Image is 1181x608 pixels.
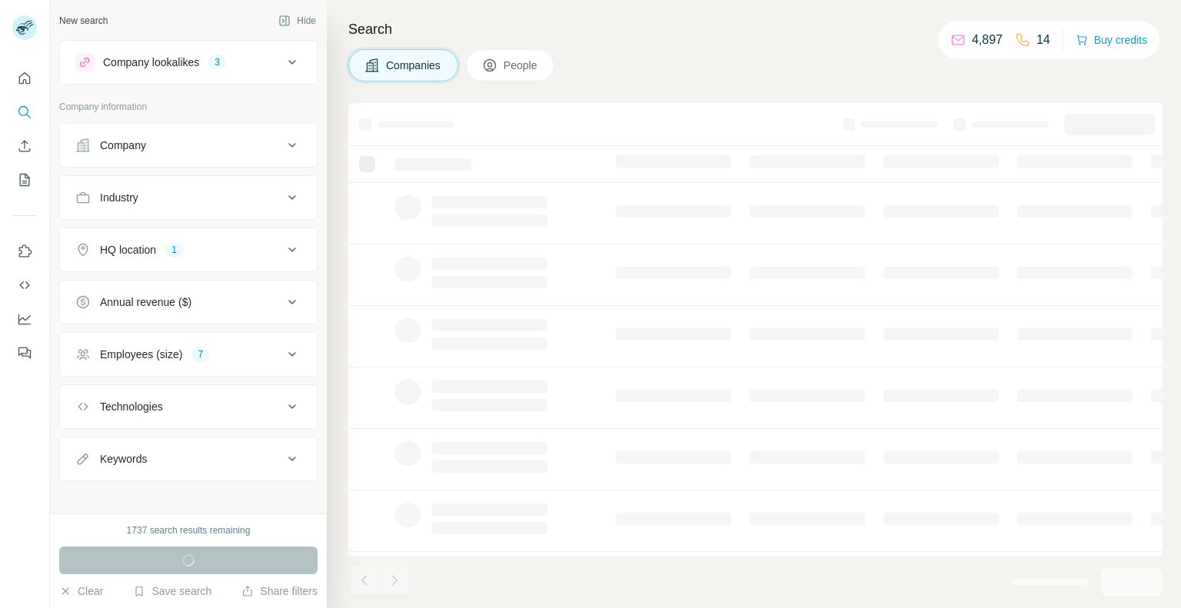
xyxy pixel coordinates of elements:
button: Clear [59,583,103,599]
span: People [504,58,539,73]
p: 14 [1036,31,1050,49]
button: Quick start [12,65,37,92]
div: HQ location [100,242,156,257]
div: New search [59,14,108,28]
h4: Search [348,18,1163,40]
p: 4,897 [972,31,1003,49]
span: Companies [386,58,442,73]
button: Use Surfe API [12,271,37,299]
button: Company lookalikes3 [60,44,317,81]
button: Employees (size)7 [60,336,317,373]
div: Technologies [100,399,163,414]
button: Technologies [60,388,317,425]
button: Share filters [241,583,318,599]
div: Keywords [100,451,147,467]
div: 7 [191,347,209,361]
button: Use Surfe on LinkedIn [12,238,37,265]
button: Annual revenue ($) [60,284,317,321]
button: Buy credits [1076,29,1147,51]
button: Search [12,98,37,126]
button: HQ location1 [60,231,317,268]
button: Industry [60,179,317,216]
div: Employees (size) [100,347,182,362]
p: Company information [59,100,318,114]
div: Annual revenue ($) [100,294,191,310]
button: Feedback [12,339,37,367]
button: Keywords [60,440,317,477]
div: 3 [208,55,226,69]
div: Company lookalikes [103,55,199,70]
button: Save search [133,583,211,599]
button: Company [60,127,317,164]
button: Enrich CSV [12,132,37,160]
div: 1 [165,243,183,257]
div: 1737 search results remaining [127,523,251,537]
button: Hide [268,9,327,32]
button: Dashboard [12,305,37,333]
button: My lists [12,166,37,194]
div: Company [100,138,146,153]
div: Industry [100,190,138,205]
